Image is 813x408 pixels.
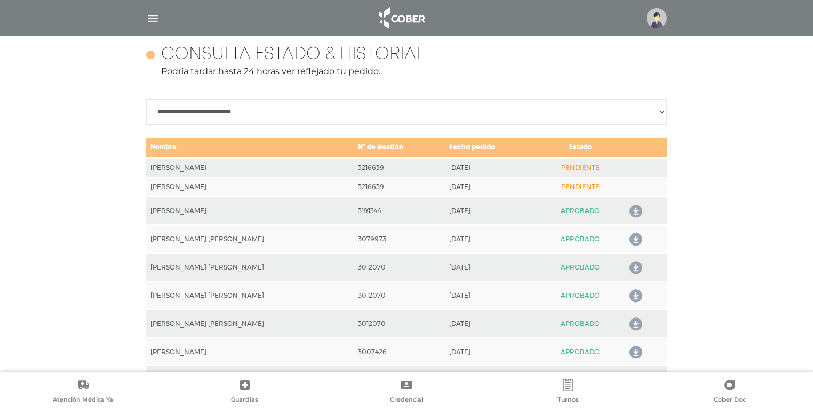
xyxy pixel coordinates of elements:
[146,158,354,177] td: [PERSON_NAME]
[146,138,354,158] td: Nombre
[445,225,537,253] td: [DATE]
[537,177,623,197] td: PENDIENTE
[445,253,537,281] td: [DATE]
[161,45,425,65] h4: Consulta estado & historial
[445,366,537,394] td: [DATE]
[354,281,445,309] td: 3012070
[146,12,160,25] img: Cober_menu-lines-white.svg
[354,158,445,177] td: 3216639
[537,158,623,177] td: PENDIENTE
[537,225,623,253] td: APROBADO
[488,379,649,406] a: Turnos
[537,338,623,366] td: APROBADO
[445,158,537,177] td: [DATE]
[146,177,354,197] td: [PERSON_NAME]
[373,5,429,31] img: logo_cober_home-white.png
[354,197,445,225] td: 3191344
[354,253,445,281] td: 3012070
[146,366,354,394] td: [PERSON_NAME]
[354,225,445,253] td: 3079973
[354,309,445,338] td: 3012070
[649,379,811,406] a: Cober Doc
[146,65,667,78] p: Podría tardar hasta 24 horas ver reflejado tu pedido.
[537,253,623,281] td: APROBADO
[714,396,746,405] span: Cober Doc
[354,338,445,366] td: 3007426
[146,253,354,281] td: [PERSON_NAME] [PERSON_NAME]
[354,177,445,197] td: 3216639
[445,338,537,366] td: [DATE]
[146,338,354,366] td: [PERSON_NAME]
[146,281,354,309] td: [PERSON_NAME] [PERSON_NAME]
[354,138,445,158] td: N° de Gestión
[445,281,537,309] td: [DATE]
[231,396,258,405] span: Guardias
[146,197,354,225] td: [PERSON_NAME]
[445,309,537,338] td: [DATE]
[146,225,354,253] td: [PERSON_NAME] [PERSON_NAME]
[53,396,113,405] span: Atención Médica Ya
[445,138,537,158] td: Fecha pedido
[445,197,537,225] td: [DATE]
[354,366,445,394] td: 3007426
[146,309,354,338] td: [PERSON_NAME] [PERSON_NAME]
[537,309,623,338] td: APROBADO
[537,197,623,225] td: APROBADO
[537,366,623,394] td: APROBADO
[325,379,487,406] a: Credencial
[537,138,623,158] td: Estado
[647,8,667,28] img: profile-placeholder.svg
[445,177,537,197] td: [DATE]
[390,396,423,405] span: Credencial
[2,379,164,406] a: Atención Médica Ya
[557,396,579,405] span: Turnos
[537,281,623,309] td: APROBADO
[164,379,325,406] a: Guardias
